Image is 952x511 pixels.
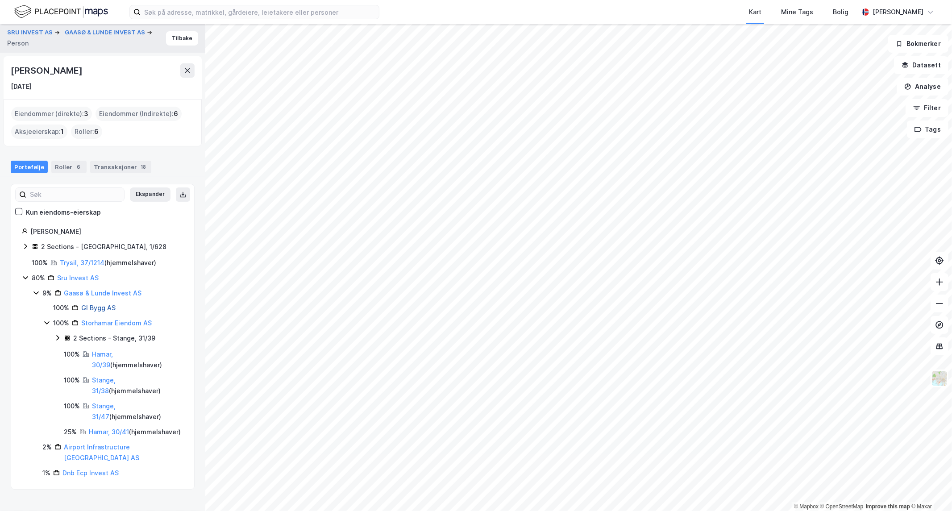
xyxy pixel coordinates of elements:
button: Tilbake [166,31,198,46]
a: Hamar, 30/39 [92,350,113,369]
span: 1 [61,126,64,137]
a: Storhamar Eiendom AS [81,319,152,327]
button: Analyse [897,78,948,96]
a: Sru Invest AS [57,274,99,282]
button: Bokmerker [888,35,948,53]
div: 100% [53,318,69,328]
button: GAASØ & LUNDE INVEST AS [65,28,147,37]
a: OpenStreetMap [820,503,864,510]
div: 1% [42,468,50,478]
span: 3 [84,108,88,119]
input: Søk [26,188,124,201]
a: Gl Bygg AS [81,304,116,312]
div: 18 [139,162,148,171]
div: Mine Tags [781,7,813,17]
div: [PERSON_NAME] [873,7,923,17]
div: [DATE] [11,81,32,92]
div: 2 Sections - [GEOGRAPHIC_DATA], 1/628 [41,241,166,252]
div: 100% [32,258,48,268]
div: Kun eiendoms-eierskap [26,207,101,218]
button: Tags [907,120,948,138]
div: ( hjemmelshaver ) [60,258,156,268]
div: Eiendommer (direkte) : [11,107,92,121]
a: Mapbox [794,503,819,510]
div: ( hjemmelshaver ) [89,427,181,437]
a: Gaasø & Lunde Invest AS [64,289,141,297]
a: Dnb Ecp Invest AS [62,469,119,477]
div: Kontrollprogram for chat [907,468,952,511]
div: Person [7,38,29,49]
a: Improve this map [866,503,910,510]
div: 100% [64,375,80,386]
button: Datasett [894,56,948,74]
div: 100% [64,401,80,411]
button: Ekspander [130,187,170,202]
div: ( hjemmelshaver ) [92,375,183,396]
a: Hamar, 30/41 [89,428,129,436]
div: 100% [53,303,69,313]
img: logo.f888ab2527a4732fd821a326f86c7f29.svg [14,4,108,20]
span: 6 [174,108,178,119]
div: Eiendommer (Indirekte) : [96,107,182,121]
input: Søk på adresse, matrikkel, gårdeiere, leietakere eller personer [141,5,379,19]
div: Bolig [833,7,848,17]
button: SRU INVEST AS [7,28,54,37]
div: 2% [42,442,52,453]
div: Aksjeeierskap : [11,125,67,139]
div: 25% [64,427,77,437]
a: Stange, 31/47 [92,402,116,420]
button: Filter [906,99,948,117]
div: 9% [42,288,52,299]
a: Airport Infrastructure [GEOGRAPHIC_DATA] AS [64,443,139,461]
iframe: Chat Widget [907,468,952,511]
div: [PERSON_NAME] [30,226,183,237]
div: 80% [32,273,45,283]
div: 6 [74,162,83,171]
div: Kart [749,7,761,17]
div: Roller [51,161,87,173]
a: Trysil, 37/1214 [60,259,104,266]
div: ( hjemmelshaver ) [92,349,183,370]
div: Portefølje [11,161,48,173]
div: ( hjemmelshaver ) [92,401,183,422]
div: Transaksjoner [90,161,151,173]
div: [PERSON_NAME] [11,63,84,78]
a: Stange, 31/38 [92,376,116,395]
div: Roller : [71,125,102,139]
div: 2 Sections - Stange, 31/39 [73,333,155,344]
span: 6 [94,126,99,137]
img: Z [931,370,948,387]
div: 100% [64,349,80,360]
